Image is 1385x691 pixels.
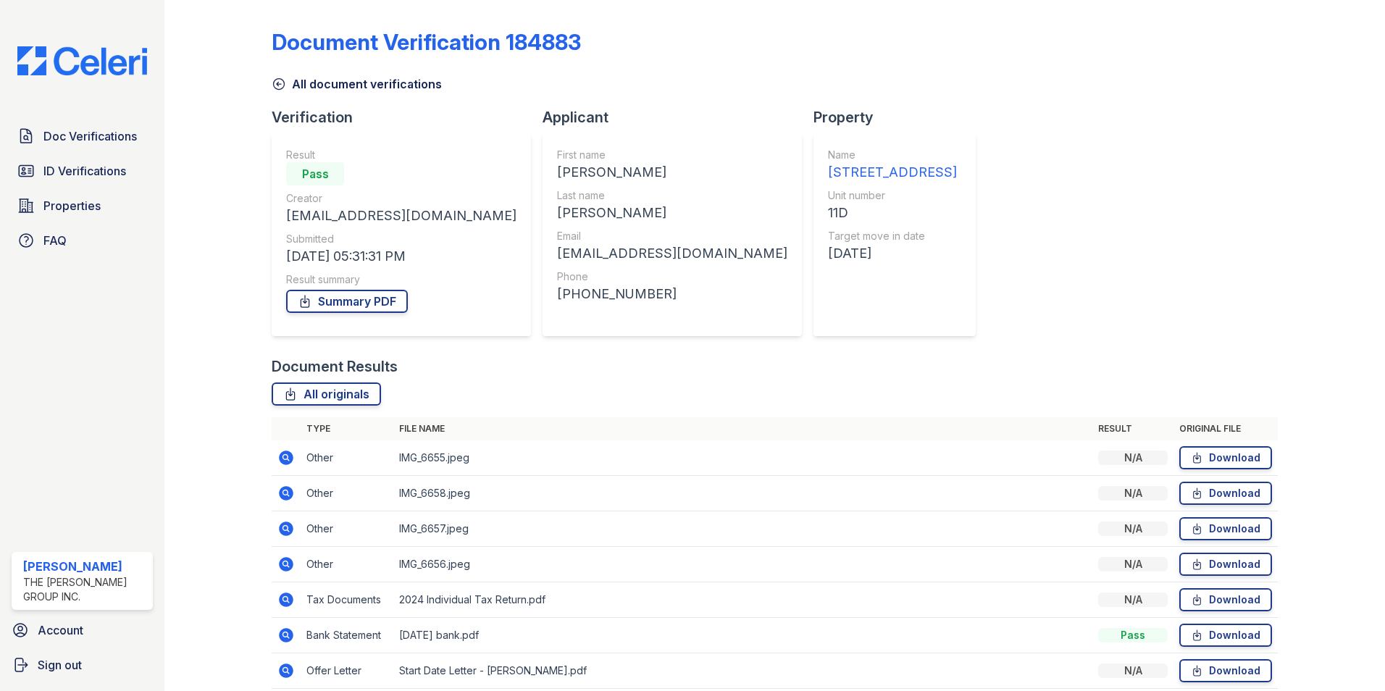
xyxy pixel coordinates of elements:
td: IMG_6655.jpeg [393,440,1092,476]
td: 2024 Individual Tax Return.pdf [393,582,1092,618]
div: N/A [1098,557,1168,571]
div: Name [828,148,957,162]
a: Download [1179,659,1272,682]
span: Properties [43,197,101,214]
td: IMG_6656.jpeg [393,547,1092,582]
span: Account [38,621,83,639]
a: ID Verifications [12,156,153,185]
div: Phone [557,269,787,284]
td: [DATE] bank.pdf [393,618,1092,653]
a: Properties [12,191,153,220]
th: Original file [1173,417,1278,440]
div: Applicant [543,107,813,127]
a: Doc Verifications [12,122,153,151]
a: Account [6,616,159,645]
td: Tax Documents [301,582,393,618]
td: Other [301,547,393,582]
td: Other [301,511,393,547]
div: Result summary [286,272,516,287]
div: N/A [1098,592,1168,607]
td: IMG_6658.jpeg [393,476,1092,511]
a: Download [1179,553,1272,576]
td: Start Date Letter - [PERSON_NAME].pdf [393,653,1092,689]
div: [STREET_ADDRESS] [828,162,957,183]
div: Last name [557,188,787,203]
div: [DATE] [828,243,957,264]
a: All originals [272,382,381,406]
div: Submitted [286,232,516,246]
a: Sign out [6,650,159,679]
div: [PERSON_NAME] [23,558,147,575]
div: N/A [1098,486,1168,501]
th: Result [1092,417,1173,440]
div: Creator [286,191,516,206]
div: Pass [1098,628,1168,642]
td: Other [301,440,393,476]
div: [PERSON_NAME] [557,203,787,223]
td: Bank Statement [301,618,393,653]
div: The [PERSON_NAME] Group Inc. [23,575,147,604]
div: Target move in date [828,229,957,243]
img: CE_Logo_Blue-a8612792a0a2168367f1c8372b55b34899dd931a85d93a1a3d3e32e68fde9ad4.png [6,46,159,75]
div: Document Verification 184883 [272,29,581,55]
span: Sign out [38,656,82,674]
th: File name [393,417,1092,440]
a: Download [1179,517,1272,540]
th: Type [301,417,393,440]
div: [EMAIL_ADDRESS][DOMAIN_NAME] [557,243,787,264]
td: Other [301,476,393,511]
a: Download [1179,588,1272,611]
div: [PHONE_NUMBER] [557,284,787,304]
span: FAQ [43,232,67,249]
div: [EMAIL_ADDRESS][DOMAIN_NAME] [286,206,516,226]
div: 11D [828,203,957,223]
div: Pass [286,162,344,185]
div: N/A [1098,451,1168,465]
div: Verification [272,107,543,127]
div: Unit number [828,188,957,203]
div: Email [557,229,787,243]
div: First name [557,148,787,162]
a: Name [STREET_ADDRESS] [828,148,957,183]
div: Result [286,148,516,162]
span: ID Verifications [43,162,126,180]
div: [DATE] 05:31:31 PM [286,246,516,267]
a: Summary PDF [286,290,408,313]
a: All document verifications [272,75,442,93]
a: Download [1179,482,1272,505]
div: N/A [1098,663,1168,678]
div: Property [813,107,987,127]
a: FAQ [12,226,153,255]
a: Download [1179,624,1272,647]
td: IMG_6657.jpeg [393,511,1092,547]
div: Document Results [272,356,398,377]
div: [PERSON_NAME] [557,162,787,183]
a: Download [1179,446,1272,469]
span: Doc Verifications [43,127,137,145]
td: Offer Letter [301,653,393,689]
div: N/A [1098,522,1168,536]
